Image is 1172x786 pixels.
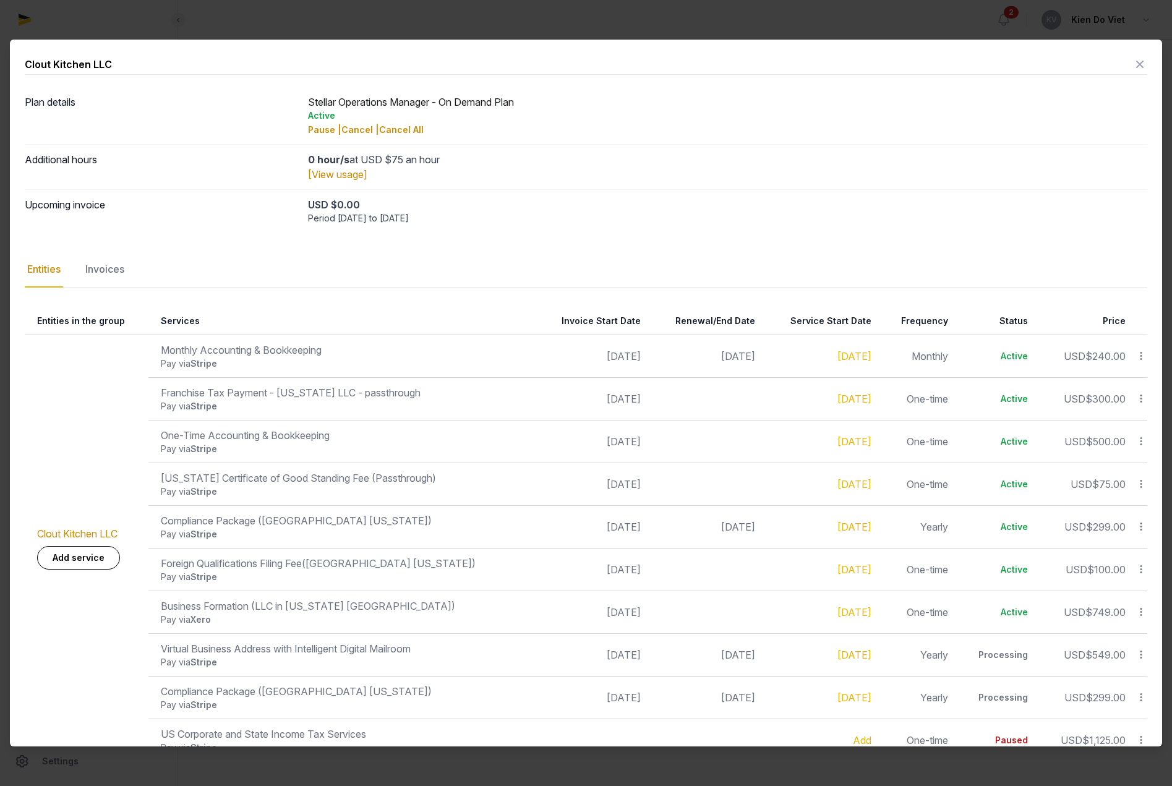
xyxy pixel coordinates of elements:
td: [DATE] [534,548,648,591]
span: USD [1064,435,1086,448]
dt: Additional hours [25,152,298,182]
a: [DATE] [837,521,871,533]
td: [DATE] [534,420,648,463]
span: USD [1061,734,1082,746]
span: USD [1064,350,1085,362]
td: [DATE] [648,676,763,719]
span: Stripe [190,571,217,582]
td: Yearly [879,676,956,719]
span: Stripe [190,443,217,454]
span: USD [1071,478,1092,490]
td: One-time [879,420,956,463]
td: Yearly [879,633,956,676]
a: Add service [37,546,120,570]
div: Pay via [161,571,526,583]
div: [US_STATE] Certificate of Good Standing Fee (Passthrough) [161,471,526,485]
span: $299.00 [1086,521,1126,533]
span: $500.00 [1086,435,1126,448]
td: [DATE] [534,633,648,676]
span: $1,125.00 [1082,734,1126,746]
div: Processing [968,649,1028,661]
span: Stripe [190,358,217,369]
div: Pay via [161,400,526,412]
div: Foreign Qualifications Filing Fee [161,556,526,571]
div: at USD $75 an hour [308,152,1147,167]
td: [DATE] [534,505,648,548]
div: Pay via [161,357,526,370]
span: Xero [190,614,211,625]
th: Invoice Start Date [534,307,648,335]
th: Entities in the group [25,307,148,335]
td: One-time [879,719,956,761]
a: [DATE] [837,563,871,576]
td: One-time [879,548,956,591]
dt: Plan details [25,95,298,137]
span: Stripe [190,657,217,667]
span: $749.00 [1085,606,1126,618]
div: Compliance Package ([GEOGRAPHIC_DATA] [US_STATE]) [161,513,526,528]
td: Monthly [879,335,956,377]
div: Invoices [83,252,127,288]
div: Active [968,393,1028,405]
a: [DATE] [837,649,871,661]
span: USD [1064,649,1085,661]
div: Franchise Tax Payment - [US_STATE] LLC - passthrough [161,385,526,400]
span: ([GEOGRAPHIC_DATA] [US_STATE]) [302,557,476,570]
a: [DATE] [837,435,871,448]
div: Period [DATE] to [DATE] [308,212,1147,224]
span: USD [1064,606,1085,618]
div: Pay via [161,699,526,711]
div: Pay via [161,741,526,754]
td: [DATE] [648,505,763,548]
th: Price [1035,307,1133,335]
div: Pay via [161,528,526,540]
a: [DATE] [837,691,871,704]
td: Yearly [879,505,956,548]
div: Entities [25,252,63,288]
div: Pay via [161,613,526,626]
th: Services [148,307,534,335]
div: Monthly Accounting & Bookkeeping [161,343,526,357]
span: USD [1066,563,1087,576]
th: Frequency [879,307,956,335]
strong: 0 hour/s [308,153,349,166]
span: Stripe [190,486,217,497]
div: Active [968,478,1028,490]
td: [DATE] [534,377,648,420]
span: Cancel All [379,124,424,135]
a: [DATE] [837,350,871,362]
div: Active [968,350,1028,362]
div: USD $0.00 [308,197,1147,212]
span: USD [1064,521,1086,533]
div: Pay via [161,656,526,669]
a: Clout Kitchen LLC [37,528,118,540]
div: Compliance Package ([GEOGRAPHIC_DATA] [US_STATE]) [161,684,526,699]
div: Processing [968,691,1028,704]
div: Stellar Operations Manager - On Demand Plan [308,95,1147,137]
span: $75.00 [1092,478,1126,490]
th: Status [956,307,1035,335]
div: Active [968,435,1028,448]
span: USD [1064,691,1086,704]
td: [DATE] [648,633,763,676]
a: [View usage] [308,168,367,181]
div: Clout Kitchen LLC [25,57,112,72]
div: Active [968,606,1028,618]
span: USD [1064,393,1085,405]
span: Stripe [190,742,217,753]
nav: Tabs [25,252,1147,288]
dt: Upcoming invoice [25,197,298,224]
div: Active [968,521,1028,533]
span: $299.00 [1086,691,1126,704]
span: $300.00 [1085,393,1126,405]
td: [DATE] [534,335,648,377]
div: Pay via [161,443,526,455]
td: One-time [879,377,956,420]
span: Cancel | [341,124,379,135]
a: Add [853,734,871,746]
td: [DATE] [648,335,763,377]
span: Pause | [308,124,341,135]
div: Active [308,109,1147,122]
a: [DATE] [837,393,871,405]
td: One-time [879,463,956,505]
